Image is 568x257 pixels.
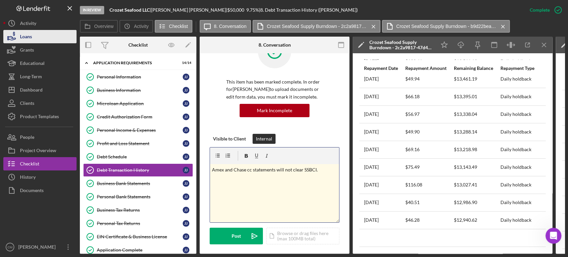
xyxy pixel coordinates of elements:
[256,134,272,144] div: Internal
[9,206,24,210] span: Home
[183,114,189,120] div: J J
[109,7,150,13] b: Crozet Seafood LLC
[83,230,193,243] a: EIN Certificate & Business LicenseJJ
[500,112,531,117] div: Daily holdback
[83,243,193,257] a: Application CompleteJJ
[20,70,42,85] div: Long-Term
[267,24,367,29] label: Crozet Seafood Supply Burndown - 2c2a9817-47d4-4d26-a16c-1475b100e072.csv
[454,200,477,205] div: $12,986.90
[97,207,183,213] div: Business Tax Returns
[227,7,244,13] span: $50,000
[3,110,77,123] button: Product Templates
[259,7,358,13] div: | 8. Debt Transaction History ([PERSON_NAME])
[20,43,34,58] div: Grants
[119,20,153,33] button: Activity
[183,127,189,133] div: J J
[114,11,126,23] div: Close
[20,170,36,185] div: History
[14,138,111,145] div: Update Permissions Settings
[3,70,77,83] button: Long-Term
[364,66,398,71] div: Repayment Date
[183,140,189,147] div: J J
[17,240,60,255] div: [PERSON_NAME]
[382,20,510,33] button: Crozet Seafood Supply Burndown - b9d22bea-dedc-4d9f-9900-6e357028cfe2 (1).csv
[183,74,189,80] div: J J
[3,157,77,170] button: Checklist
[100,189,133,216] button: Help
[80,20,118,33] button: Overview
[20,144,56,159] div: Project Overview
[3,144,77,157] button: Project Overview
[210,228,263,244] button: Post
[20,57,45,72] div: Educational
[83,70,193,84] a: Personal InformationJJ
[364,147,379,152] div: [DATE]
[97,101,183,106] div: Microloan Application
[3,184,77,197] a: Documents
[405,112,420,117] div: $56.97
[14,84,119,91] div: Recent message
[83,137,193,150] a: Profit and Loss StatementJJ
[3,30,77,43] button: Loans
[500,164,531,170] div: Daily holdback
[454,94,477,99] div: $13,395.01
[14,94,27,107] div: Profile image for Christina
[523,3,565,17] button: Complete
[405,59,422,64] div: $133.41
[232,228,241,244] div: Post
[3,170,77,184] a: History
[30,101,68,108] div: [PERSON_NAME]
[97,141,183,146] div: Profit and Loss Statement
[39,206,62,210] span: Messages
[364,182,379,187] div: [DATE]
[179,61,191,65] div: 14 / 14
[454,112,477,117] div: $13,338.04
[183,180,189,187] div: J J
[200,20,251,33] button: 8. Conversation
[364,59,379,64] div: [DATE]
[530,3,550,17] div: Complete
[500,66,534,71] div: Repayment Type
[3,240,77,254] button: CM[PERSON_NAME]
[183,153,189,160] div: J J
[500,147,531,152] div: Daily holdback
[253,134,276,144] button: Internal
[83,177,193,190] a: Business Bank StatementsJJ
[20,30,32,45] div: Loans
[405,129,420,134] div: $49.90
[97,154,183,159] div: Debt Schedule
[20,97,34,112] div: Clients
[83,203,193,217] a: Business Tax ReturnsJJ
[3,83,77,97] a: Dashboard
[545,228,561,244] iframe: Intercom live chat
[97,88,183,93] div: Business Information
[96,11,110,24] div: Profile image for Christina
[183,220,189,227] div: J J
[253,20,380,33] button: Crozet Seafood Supply Burndown - 2c2a9817-47d4-4d26-a16c-1475b100e072.csv
[454,182,477,187] div: $13,027.41
[97,128,183,133] div: Personal Income & Expenses
[30,94,84,100] span: Rate your conversation
[20,157,39,172] div: Checklist
[183,233,189,240] div: J J
[364,164,379,170] div: [DATE]
[83,150,193,163] a: Debt ScheduleJJ
[20,130,34,145] div: People
[97,114,183,120] div: Credit Authorization Form
[83,84,193,97] a: Business InformationJJ
[364,112,379,117] div: [DATE]
[257,104,292,117] div: Mark Incomplete
[500,182,531,187] div: Daily holdback
[183,167,189,173] div: J J
[10,120,123,133] button: Search for help
[10,172,123,185] div: Personal Profile Form
[83,190,193,203] a: Personal Bank StatementsJJ
[3,57,77,70] button: Educational
[14,163,111,170] div: Archive a Project
[10,135,123,148] div: Update Permissions Settings
[405,200,420,205] div: $40.51
[14,150,111,157] div: Pipeline and Forecast View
